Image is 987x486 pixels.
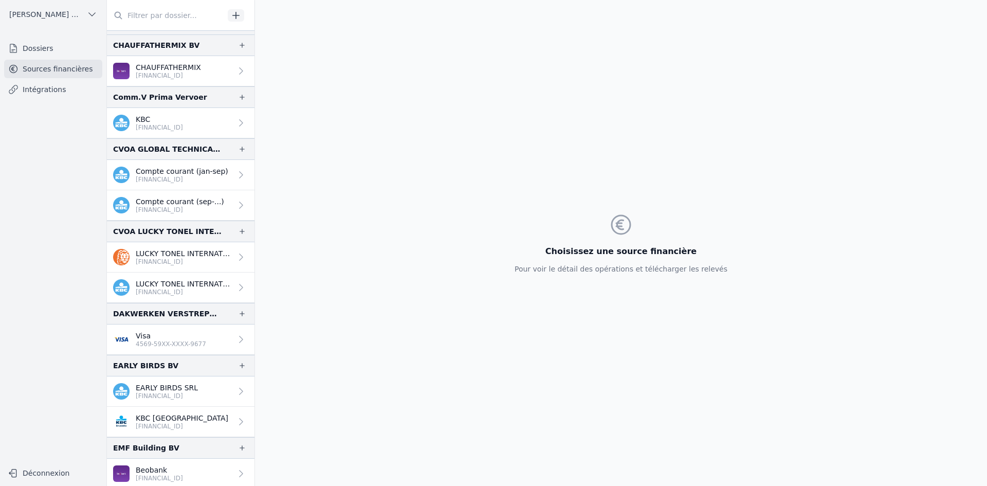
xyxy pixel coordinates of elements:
[4,465,102,481] button: Déconnexion
[4,6,102,23] button: [PERSON_NAME] ET PARTNERS SRL
[113,331,130,348] img: visa.png
[113,91,207,103] div: Comm.V Prima Vervoer
[107,376,254,407] a: EARLY BIRDS SRL [FINANCIAL_ID]
[136,279,232,289] p: LUCKY TONEL INTERNATIONAL CVOA
[113,225,222,238] div: CVOA LUCKY TONEL INTERNATIONAL
[136,123,183,132] p: [FINANCIAL_ID]
[107,325,254,355] a: Visa 4569-59XX-XXXX-9677
[113,442,179,454] div: EMF Building BV
[107,56,254,86] a: CHAUFFATHERMIX [FINANCIAL_ID]
[136,465,183,475] p: Beobank
[136,196,224,207] p: Compte courant (sep-...)
[136,383,198,393] p: EARLY BIRDS SRL
[136,288,232,296] p: [FINANCIAL_ID]
[113,383,130,400] img: kbc.png
[113,143,222,155] div: CVOA GLOBAL TECHNICAL SERVICES COMPANY
[136,392,198,400] p: [FINANCIAL_ID]
[107,160,254,190] a: Compte courant (jan-sep) [FINANCIAL_ID]
[113,465,130,482] img: BEOBANK_CTBKBEBX.png
[515,245,727,258] h3: Choisissez une source financière
[136,166,228,176] p: Compte courant (jan-sep)
[107,242,254,273] a: LUCKY TONEL INTERNATIONAL SCRIS [FINANCIAL_ID]
[113,197,130,213] img: kbc.png
[113,167,130,183] img: kbc.png
[136,422,228,430] p: [FINANCIAL_ID]
[107,273,254,303] a: LUCKY TONEL INTERNATIONAL CVOA [FINANCIAL_ID]
[4,80,102,99] a: Intégrations
[113,279,130,296] img: kbc.png
[107,407,254,437] a: KBC [GEOGRAPHIC_DATA] [FINANCIAL_ID]
[113,413,130,430] img: KBC_BRUSSELS_KREDBEBB.png
[9,9,83,20] span: [PERSON_NAME] ET PARTNERS SRL
[136,114,183,124] p: KBC
[136,206,224,214] p: [FINANCIAL_ID]
[515,264,727,274] p: Pour voir le détail des opérations et télécharger les relevés
[113,359,178,372] div: EARLY BIRDS BV
[113,63,130,79] img: BEOBANK_CTBKBEBX.png
[4,60,102,78] a: Sources financières
[113,249,130,265] img: ing.png
[4,39,102,58] a: Dossiers
[136,248,232,259] p: LUCKY TONEL INTERNATIONAL SCRIS
[113,39,199,51] div: CHAUFFATHERMIX BV
[136,71,201,80] p: [FINANCIAL_ID]
[136,340,206,348] p: 4569-59XX-XXXX-9677
[136,413,228,423] p: KBC [GEOGRAPHIC_DATA]
[136,474,183,482] p: [FINANCIAL_ID]
[113,308,222,320] div: DAKWERKEN VERSTREPEN BV
[107,108,254,138] a: KBC [FINANCIAL_ID]
[107,190,254,221] a: Compte courant (sep-...) [FINANCIAL_ID]
[136,258,232,266] p: [FINANCIAL_ID]
[136,175,228,184] p: [FINANCIAL_ID]
[107,6,224,25] input: Filtrer par dossier...
[113,115,130,131] img: kbc.png
[136,331,206,341] p: Visa
[136,62,201,73] p: CHAUFFATHERMIX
